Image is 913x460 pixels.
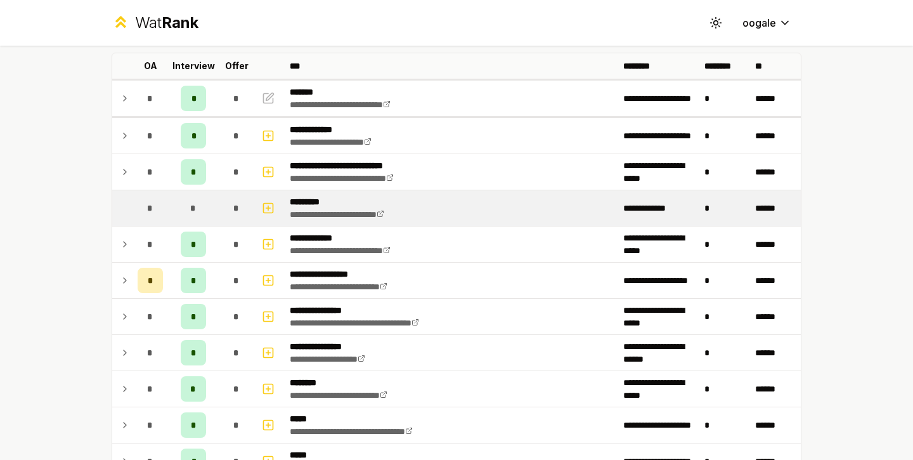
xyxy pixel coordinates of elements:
button: oogale [732,11,801,34]
span: oogale [742,15,776,30]
p: Interview [172,60,215,72]
p: Offer [225,60,249,72]
a: WatRank [112,13,198,33]
span: Rank [162,13,198,32]
p: OA [144,60,157,72]
div: Wat [135,13,198,33]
